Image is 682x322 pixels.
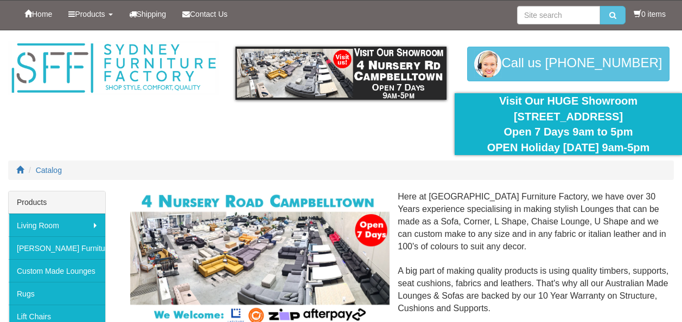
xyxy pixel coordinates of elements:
a: Shipping [121,1,175,28]
a: Living Room [9,214,105,236]
a: Products [60,1,120,28]
span: Shipping [137,10,167,18]
li: 0 items [634,9,666,20]
a: Custom Made Lounges [9,259,105,282]
div: Products [9,191,105,214]
img: showroom.gif [235,47,447,100]
input: Site search [517,6,600,24]
a: Rugs [9,282,105,305]
a: [PERSON_NAME] Furniture [9,236,105,259]
span: Home [32,10,52,18]
a: Catalog [36,166,62,175]
img: Sydney Furniture Factory [8,41,219,95]
span: Products [75,10,105,18]
a: Contact Us [174,1,235,28]
a: Home [16,1,60,28]
span: Contact Us [190,10,227,18]
div: Visit Our HUGE Showroom [STREET_ADDRESS] Open 7 Days 9am to 5pm OPEN Holiday [DATE] 9am-5pm [463,93,674,155]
